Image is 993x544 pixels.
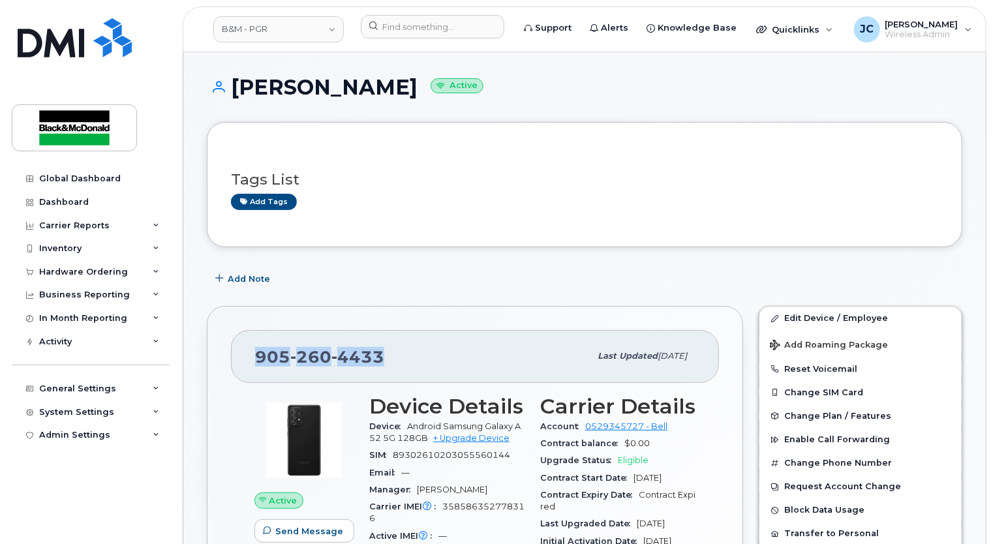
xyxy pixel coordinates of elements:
[401,468,410,477] span: —
[624,438,650,448] span: $0.00
[431,78,483,93] small: Active
[393,450,510,460] span: 89302610203055560144
[275,525,343,537] span: Send Message
[759,498,962,522] button: Block Data Usage
[369,502,442,511] span: Carrier IMEI
[598,351,658,361] span: Last updated
[759,331,962,357] button: Add Roaming Package
[369,395,525,418] h3: Device Details
[770,340,888,352] span: Add Roaming Package
[759,428,962,451] button: Enable Call Forwarding
[369,531,438,541] span: Active IMEI
[637,519,665,528] span: [DATE]
[759,404,962,428] button: Change Plan / Features
[369,421,407,431] span: Device
[207,76,962,98] h1: [PERSON_NAME]
[331,347,384,367] span: 4433
[269,494,298,507] span: Active
[540,490,639,500] span: Contract Expiry Date
[417,485,487,494] span: [PERSON_NAME]
[290,347,331,367] span: 260
[433,433,510,443] a: + Upgrade Device
[540,455,618,465] span: Upgrade Status
[231,172,938,188] h3: Tags List
[618,455,649,465] span: Eligible
[369,502,525,523] span: 358586352778316
[369,450,393,460] span: SIM
[255,347,384,367] span: 905
[540,519,637,528] span: Last Upgraded Date
[540,473,634,483] span: Contract Start Date
[228,273,270,285] span: Add Note
[634,473,662,483] span: [DATE]
[254,519,354,543] button: Send Message
[265,401,343,479] img: image20231002-3703462-2e78ka.jpeg
[438,531,447,541] span: —
[784,435,890,445] span: Enable Call Forwarding
[369,421,521,443] span: Android Samsung Galaxy A52 5G 128GB
[759,307,962,330] a: Edit Device / Employee
[369,468,401,477] span: Email
[585,421,667,431] a: 0529345727 - Bell
[369,485,417,494] span: Manager
[759,475,962,498] button: Request Account Change
[658,351,687,361] span: [DATE]
[759,357,962,381] button: Reset Voicemail
[784,411,891,421] span: Change Plan / Features
[231,194,297,210] a: Add tags
[759,451,962,475] button: Change Phone Number
[207,267,281,290] button: Add Note
[759,381,962,404] button: Change SIM Card
[540,421,585,431] span: Account
[540,395,695,418] h3: Carrier Details
[540,438,624,448] span: Contract balance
